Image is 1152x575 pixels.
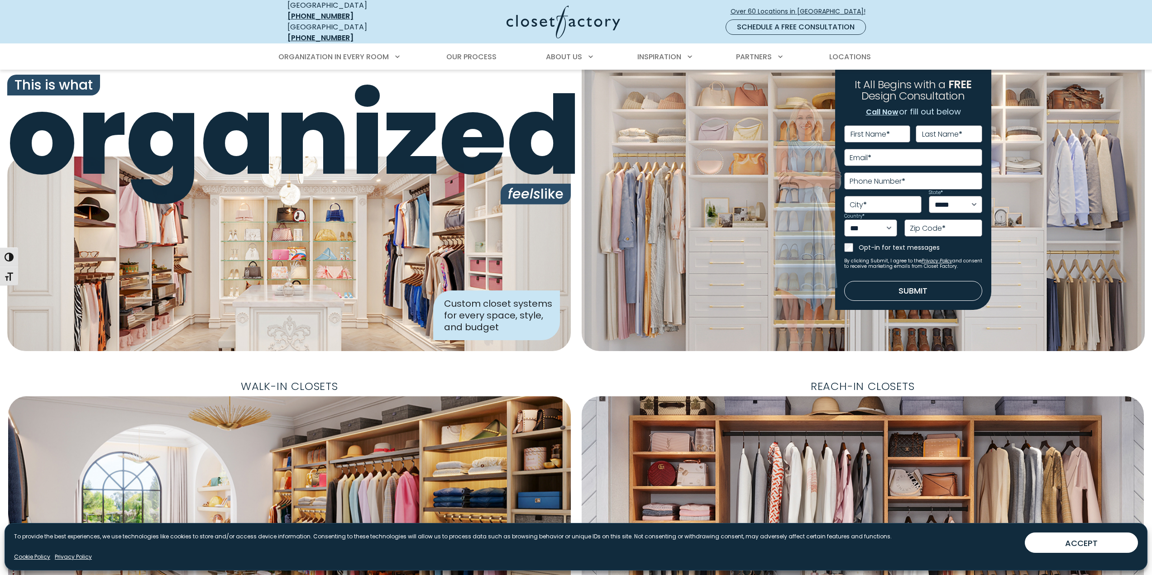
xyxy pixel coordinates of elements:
span: Partners [736,52,772,62]
nav: Primary Menu [272,44,880,70]
span: Locations [829,52,871,62]
a: Privacy Policy [55,553,92,561]
img: Closet Factory Logo [507,5,620,38]
span: Walk-In Closets [234,376,345,396]
a: [PHONE_NUMBER] [287,11,354,21]
div: [GEOGRAPHIC_DATA] [287,22,419,43]
button: ACCEPT [1025,532,1138,553]
span: Over 60 Locations in [GEOGRAPHIC_DATA]! [731,7,873,16]
a: [PHONE_NUMBER] [287,33,354,43]
span: organized [7,81,571,190]
span: like [501,183,571,204]
a: Over 60 Locations in [GEOGRAPHIC_DATA]! [730,4,873,19]
span: Our Process [446,52,497,62]
a: Cookie Policy [14,553,50,561]
span: Reach-In Closets [803,376,922,396]
a: Schedule a Free Consultation [726,19,866,35]
i: feels [508,184,540,203]
p: To provide the best experiences, we use technologies like cookies to store and/or access device i... [14,532,892,541]
span: About Us [546,52,582,62]
div: Custom closet systems for every space, style, and budget [433,290,560,340]
img: Closet Factory designed closet [7,157,571,351]
span: Inspiration [637,52,681,62]
span: Organization in Every Room [278,52,389,62]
